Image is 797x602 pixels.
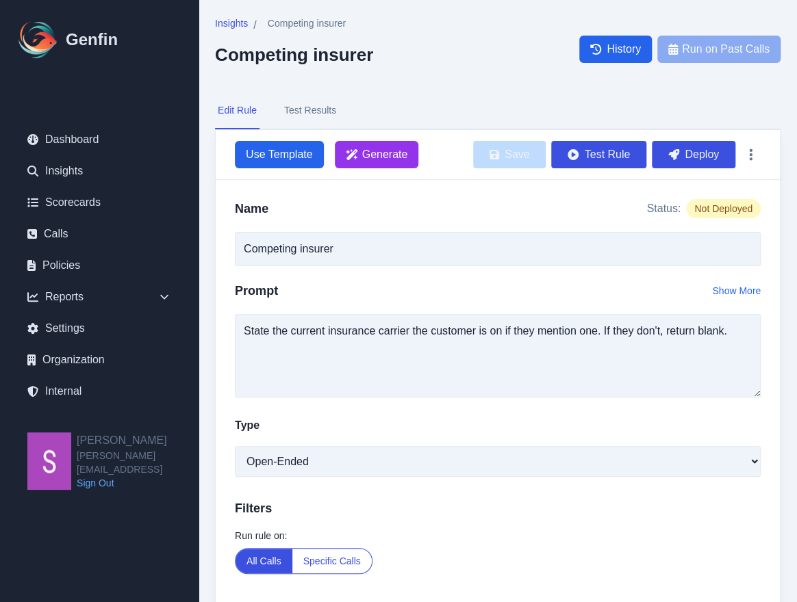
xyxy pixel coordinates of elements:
[235,281,278,300] h2: Prompt
[579,36,652,63] a: History
[77,449,199,476] span: [PERSON_NAME][EMAIL_ADDRESS]
[607,41,641,57] span: History
[236,549,292,573] button: All Calls
[16,346,182,374] a: Organization
[686,199,761,218] span: Not Deployed
[77,476,199,490] a: Sign Out
[235,499,761,518] h3: Filters
[16,126,182,153] a: Dashboard
[652,141,735,168] button: Deploy
[16,378,182,405] a: Internal
[16,189,182,216] a: Scorecards
[657,36,781,63] button: Run on Past Calls
[16,18,60,62] img: Logo
[281,92,339,129] button: Test Results
[27,432,71,490] img: Shane Wey
[16,315,182,342] a: Settings
[235,199,268,218] h2: Name
[235,417,260,434] label: Type
[235,141,324,168] button: Use Template
[16,220,182,248] a: Calls
[253,17,256,34] span: /
[712,284,761,298] button: Show More
[66,29,118,51] h1: Genfin
[235,314,761,397] textarea: State the current insurance carrier the customer is on if they mention one. If they don't, return...
[551,141,646,168] button: Test Rule
[215,16,248,30] span: Insights
[235,232,761,266] input: Write your rule name here
[16,252,182,279] a: Policies
[362,146,408,163] span: Generate
[268,16,346,30] span: Competing insurer
[682,41,770,57] span: Run on Past Calls
[335,141,419,168] button: Generate
[292,549,372,573] button: Specific Calls
[215,92,260,129] button: Edit Rule
[235,529,761,542] label: Run rule on:
[473,141,546,168] button: Save
[215,16,248,34] a: Insights
[646,200,681,217] span: Status:
[77,432,199,449] h2: [PERSON_NAME]
[16,283,182,311] div: Reports
[215,44,373,65] h2: Competing insurer
[16,157,182,185] a: Insights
